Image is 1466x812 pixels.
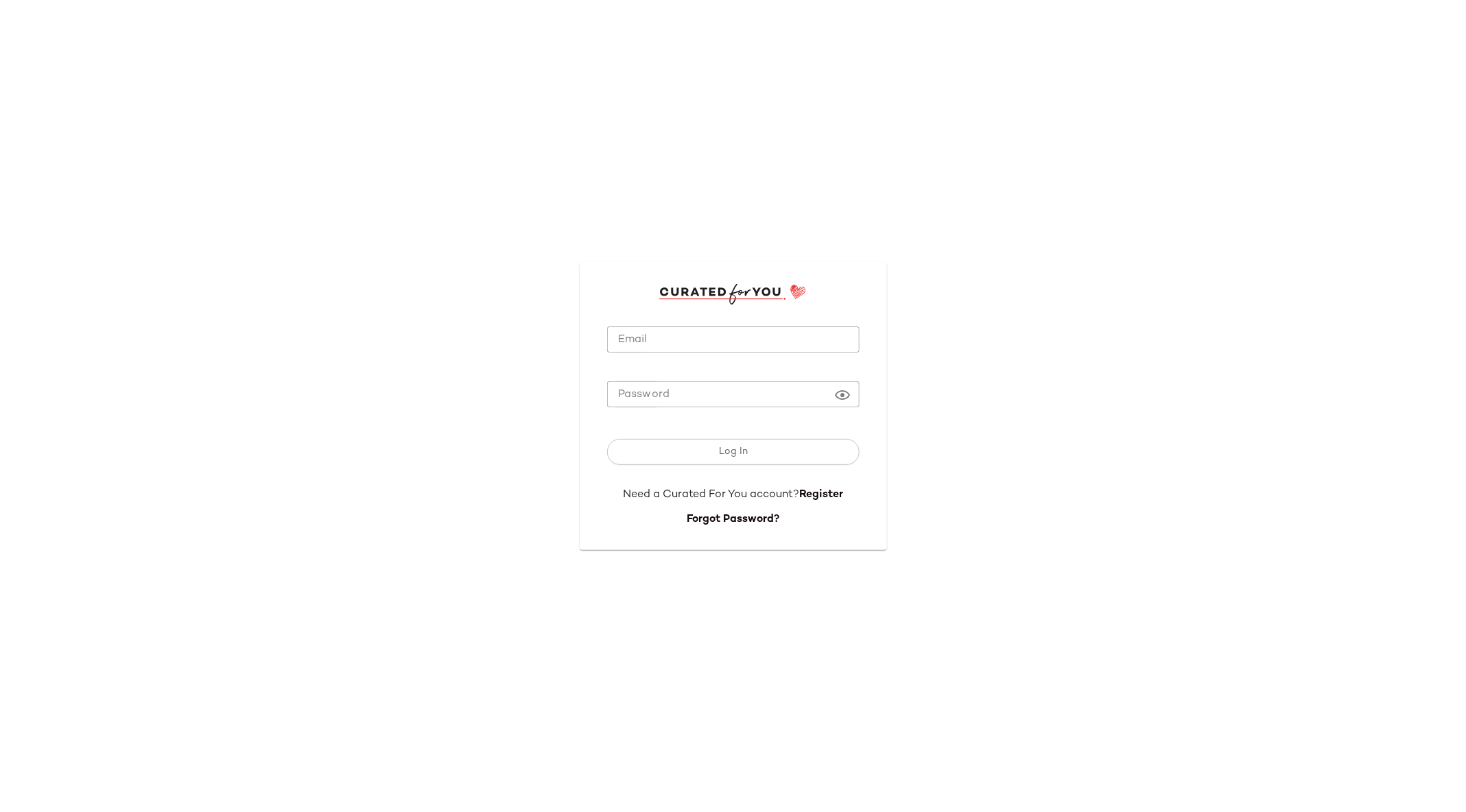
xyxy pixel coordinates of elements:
[623,489,799,501] span: Need a Curated For You account?
[607,439,860,465] button: Log In
[687,514,779,525] a: Forgot Password?
[799,489,843,501] a: Register
[659,284,807,304] img: cfy_login_logo.DGdB1djN.svg
[718,446,748,457] span: Log In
